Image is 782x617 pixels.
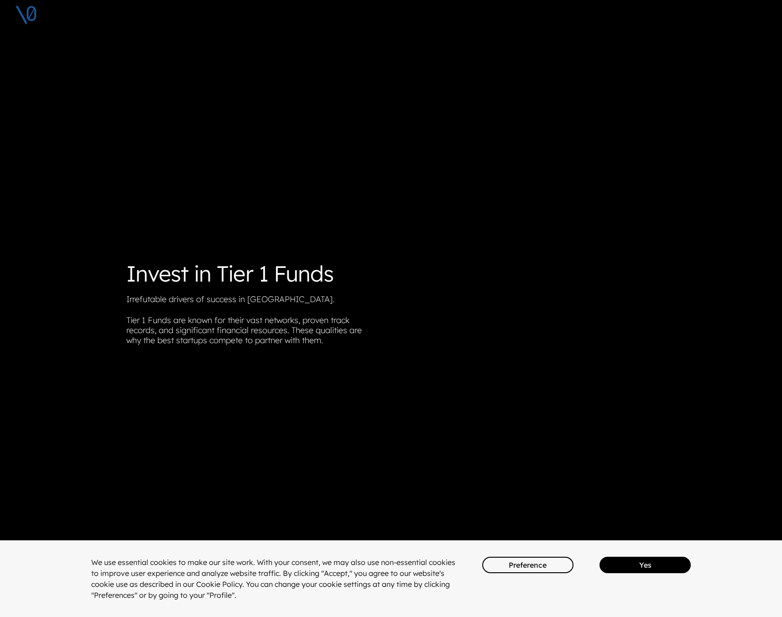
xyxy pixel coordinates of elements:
[126,294,384,308] p: Irrefutable drivers of success in [GEOGRAPHIC_DATA].
[126,261,384,287] h1: Invest in Tier 1 Funds
[15,4,37,26] img: V0 logo
[91,557,456,601] div: We use essential cookies to make our site work. With your consent, we may also use non-essential ...
[126,315,384,349] p: Tier 1 Funds are known for their vast networks, proven track records, and significant financial r...
[482,557,573,573] button: Preference
[600,557,691,573] button: Yes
